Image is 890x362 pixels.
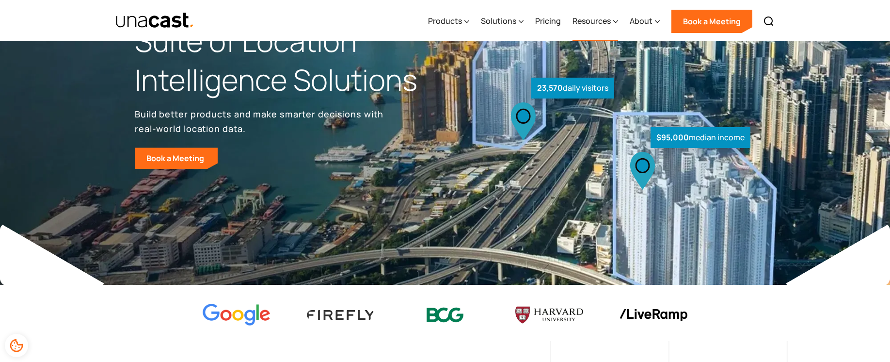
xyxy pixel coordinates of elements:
div: Resources [572,1,618,41]
img: liveramp logo [620,309,687,321]
a: Book a Meeting [671,10,752,33]
div: median income [651,127,750,148]
img: Unacast text logo [115,12,194,29]
div: daily visitors [531,78,614,99]
strong: 23,570 [537,82,563,93]
a: home [115,12,194,29]
div: About [630,1,660,41]
div: Resources [572,15,611,27]
div: Solutions [481,1,524,41]
img: BCG logo [411,301,479,329]
img: Harvard U logo [515,303,583,327]
img: Search icon [763,16,775,27]
img: Firefly Advertising logo [307,310,375,319]
div: Products [428,15,462,27]
div: Cookie Preferences [5,334,28,357]
div: Solutions [481,15,516,27]
img: Google logo Color [203,304,270,327]
div: About [630,15,652,27]
div: Products [428,1,469,41]
a: Pricing [535,1,561,41]
strong: $95,000 [656,132,689,143]
p: Build better products and make smarter decisions with real-world location data. [135,107,387,136]
a: Book a Meeting [135,148,218,169]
